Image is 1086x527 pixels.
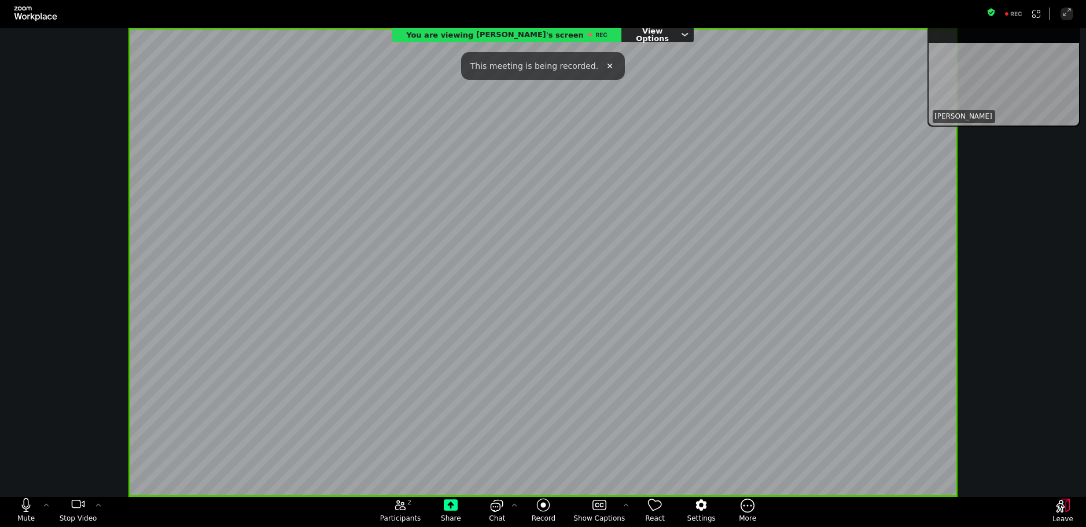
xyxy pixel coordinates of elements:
span: [PERSON_NAME] [934,112,992,121]
button: open the participants list pane,[2] particpants [373,498,428,526]
div: suspension-window [927,25,1080,127]
span: Chat [489,514,505,523]
button: Share [428,498,474,526]
button: React [632,498,678,526]
button: More video controls [93,498,104,513]
span: Stop Video [60,514,97,523]
span: [PERSON_NAME] [476,27,546,42]
span: Participants [380,514,421,523]
span: Leave [1052,514,1073,524]
button: Chat Settings [509,498,520,513]
button: open the chat panel [474,498,520,526]
span: Show Captions [573,514,625,523]
button: More options for captions, menu button [620,498,632,513]
button: Enter Full Screen [1061,8,1073,20]
span: This meeting is being recorded. [470,60,598,72]
button: Show Captions [566,498,632,526]
button: Apps Accessing Content in This Meeting [1030,8,1043,20]
span: Settings [687,514,716,523]
button: stop my video [52,498,104,526]
button: Record [520,498,566,526]
span: More [739,514,756,523]
span: Share [441,514,461,523]
button: More audio controls [41,498,52,513]
span: 2 [407,498,411,507]
button: Leave [1040,499,1086,526]
div: sharing view options [621,27,694,42]
span: React [645,514,665,523]
button: More meeting control [724,498,771,526]
span: Record [532,514,555,523]
div: Recording to cloud [1000,8,1028,20]
span: Cloud Recording is in progress [586,28,608,41]
span: Mute [17,514,35,523]
button: Settings [678,498,724,526]
button: Meeting information [986,8,996,20]
div: You are viewing Michael Russo's screen [392,27,621,42]
i: close [605,61,614,71]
